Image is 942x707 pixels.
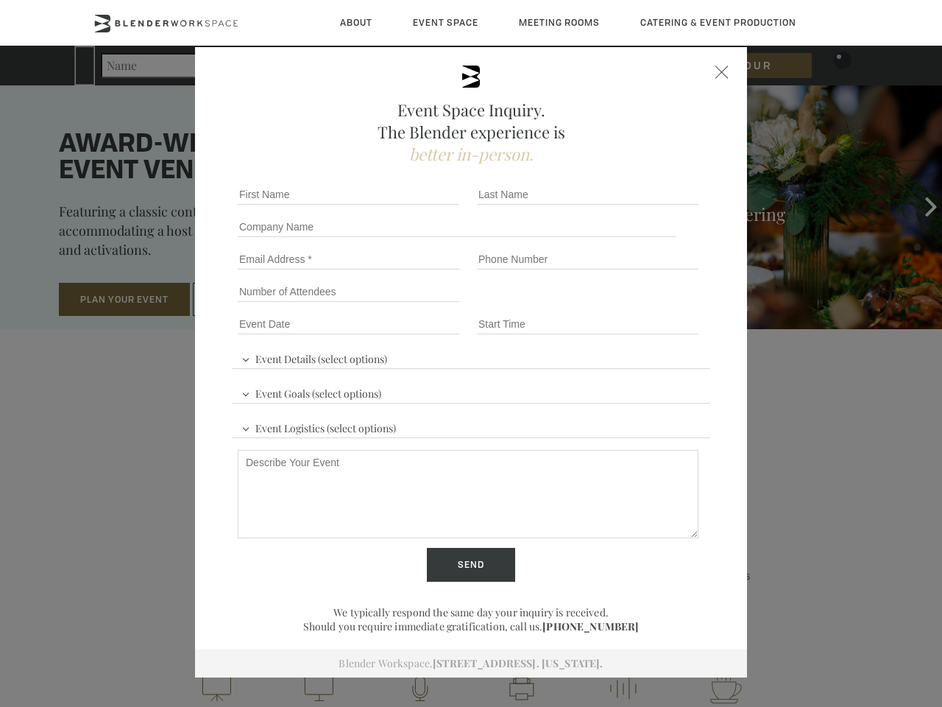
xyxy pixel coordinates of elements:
a: [STREET_ADDRESS]. [US_STATE]. [433,656,603,670]
h2: Event Space Inquiry. The Blender experience is [232,99,710,165]
input: Email Address * [238,249,459,270]
span: better in-person. [409,143,534,165]
span: Event Details (select options) [238,346,391,368]
span: Event Goals (select options) [238,381,385,403]
input: Event Date [238,314,459,334]
input: Start Time [477,314,698,334]
input: Number of Attendees [238,281,459,302]
iframe: Chat Widget [677,518,942,707]
input: Company Name [238,217,676,237]
p: We typically respond the same day your inquiry is received. [232,605,710,619]
span: Event Logistics (select options) [238,415,400,437]
input: Phone Number [477,249,698,270]
a: [PHONE_NUMBER] [542,619,639,633]
p: Should you require immediate gratification, call us. [232,619,710,633]
input: Last Name [477,184,698,205]
input: Send [427,548,515,582]
div: Blender Workspace. [195,650,747,678]
input: First Name [238,184,459,205]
